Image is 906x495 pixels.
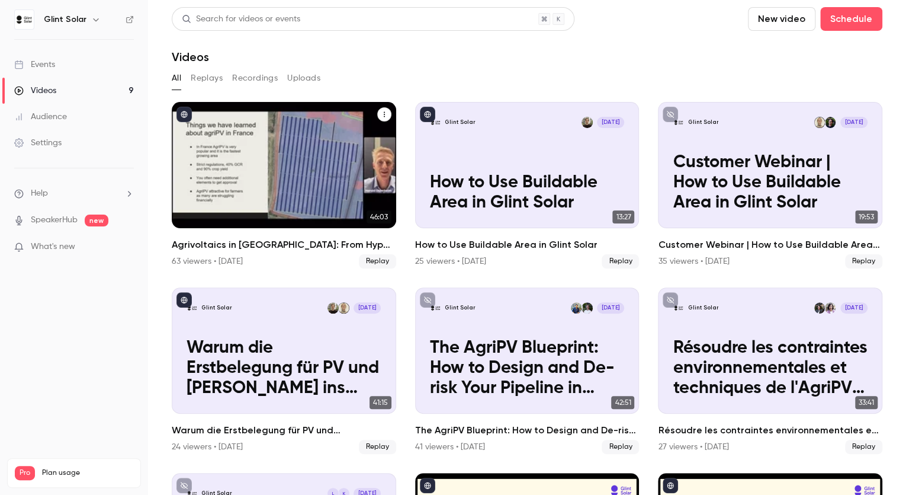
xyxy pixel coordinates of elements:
[172,238,396,252] h2: Agrivoltaics in [GEOGRAPHIC_DATA]: From Hype to Implementation
[172,102,396,269] a: 46:03Agrivoltaics in [GEOGRAPHIC_DATA]: From Hype to Implementation63 viewers • [DATE]Replay
[176,107,192,122] button: published
[370,396,391,409] span: 41:15
[187,338,381,399] p: Warum die Erstbelegung für PV und [PERSON_NAME] ins Projektentwicklungsteam gehört
[338,302,349,314] img: Kersten Williams
[430,338,624,399] p: The AgriPV Blueprint: How to Design and De-risk Your Pipeline in [GEOGRAPHIC_DATA]’s Growing Market
[597,302,624,314] span: [DATE]
[15,466,35,480] span: Pro
[820,7,882,31] button: Schedule
[232,69,278,88] button: Recordings
[825,302,836,314] img: Lena Karlsen
[14,85,56,97] div: Videos
[814,117,825,128] img: Kersten Williams
[845,254,882,269] span: Replay
[673,338,868,399] p: Résoudre les contraintes environnementales et techniques de l'AgriPV avec Glint Solar
[172,50,209,64] h1: Videos
[415,288,640,454] li: The AgriPV Blueprint: How to Design and De-risk Your Pipeline in Europe’s Growing Market
[415,288,640,454] a: The AgriPV Blueprint: How to Design and De-risk Your Pipeline in Europe’s Growing MarketGlint Sol...
[430,173,624,213] p: How to Use Buildable Area in Glint Solar
[287,69,320,88] button: Uploads
[840,302,868,314] span: [DATE]
[602,254,639,269] span: Replay
[430,302,441,314] img: The AgriPV Blueprint: How to Design and De-risk Your Pipeline in Europe’s Growing Market
[673,153,868,213] p: Customer Webinar | How to Use Buildable Area in Glint Solar
[748,7,815,31] button: New video
[420,107,435,122] button: published
[172,7,882,488] section: Videos
[176,292,192,308] button: published
[673,302,685,314] img: Résoudre les contraintes environnementales et techniques de l'AgriPV avec Glint Solar
[44,14,86,25] h6: Glint Solar
[176,478,192,493] button: unpublished
[415,102,640,269] li: How to Use Buildable Area in Glint Solar
[445,119,476,126] p: Glint Solar
[571,302,582,314] img: Steffen Hoyemsvoll
[359,440,396,454] span: Replay
[430,117,441,128] img: How to Use Buildable Area in Glint Solar
[673,117,685,128] img: Customer Webinar | How to Use Buildable Area in Glint Solar
[825,117,836,128] img: Patrick Ziolkowski
[42,468,133,478] span: Plan usage
[31,241,75,253] span: What's new
[172,102,396,269] li: Agrivoltaics in Europe: From Hype to Implementation
[15,10,34,29] img: Glint Solar
[663,292,678,308] button: unpublished
[31,214,78,226] a: SpeakerHub
[327,302,339,314] img: Kai Erspamer
[658,288,882,454] a: Résoudre les contraintes environnementales et techniques de l'AgriPV avec Glint SolarGlint SolarL...
[658,102,882,269] a: Customer Webinar | How to Use Buildable Area in Glint Solar Glint SolarPatrick ZiolkowskiKersten ...
[687,304,718,312] p: Glint Solar
[172,423,396,437] h2: Warum die Erstbelegung für PV und [PERSON_NAME] ins Projektentwicklungsteam gehört
[658,256,729,267] div: 35 viewers • [DATE]
[187,302,198,314] img: Warum die Erstbelegung für PV und BESS ins Projektentwicklungsteam gehört
[597,117,624,128] span: [DATE]
[612,210,634,223] span: 13:27
[415,441,485,453] div: 41 viewers • [DATE]
[658,441,728,453] div: 27 viewers • [DATE]
[611,396,634,409] span: 42:51
[415,238,640,252] h2: How to Use Buildable Area in Glint Solar
[687,119,718,126] p: Glint Solar
[663,107,678,122] button: unpublished
[581,302,593,314] img: Fredrik Blom
[602,440,639,454] span: Replay
[172,69,181,88] button: All
[201,304,232,312] p: Glint Solar
[663,478,678,493] button: published
[445,304,476,312] p: Glint Solar
[840,117,868,128] span: [DATE]
[359,254,396,269] span: Replay
[855,210,878,223] span: 19:53
[415,102,640,269] a: How to Use Buildable Area in Glint Solar Glint SolarKai Erspamer[DATE]How to Use Buildable Area i...
[172,288,396,454] a: Warum die Erstbelegung für PV und BESS ins Projektentwicklungsteam gehört Glint SolarKersten Will...
[420,478,435,493] button: published
[191,69,223,88] button: Replays
[14,137,62,149] div: Settings
[172,288,396,454] li: Warum die Erstbelegung für PV und BESS ins Projektentwicklungsteam gehört
[415,423,640,437] h2: The AgriPV Blueprint: How to Design and De-risk Your Pipeline in [GEOGRAPHIC_DATA]’s Growing Market
[85,215,108,226] span: new
[855,396,878,409] span: 33:41
[814,302,825,314] img: Rémi Bégaud
[845,440,882,454] span: Replay
[354,302,381,314] span: [DATE]
[14,187,134,200] li: help-dropdown-opener
[581,117,593,128] img: Kai Erspamer
[182,13,300,25] div: Search for videos or events
[658,288,882,454] li: Résoudre les contraintes environnementales et techniques de l'AgriPV avec Glint Solar
[172,256,243,267] div: 63 viewers • [DATE]
[172,441,243,453] div: 24 viewers • [DATE]
[31,187,48,200] span: Help
[415,256,486,267] div: 25 viewers • [DATE]
[658,423,882,437] h2: Résoudre les contraintes environnementales et techniques de l'AgriPV avec Glint Solar
[120,242,134,253] iframe: Noticeable Trigger
[658,238,882,252] h2: Customer Webinar | How to Use Buildable Area in Glint Solar
[14,59,55,71] div: Events
[367,210,391,223] span: 46:03
[658,102,882,269] li: Customer Webinar | How to Use Buildable Area in Glint Solar
[14,111,67,123] div: Audience
[420,292,435,308] button: unpublished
